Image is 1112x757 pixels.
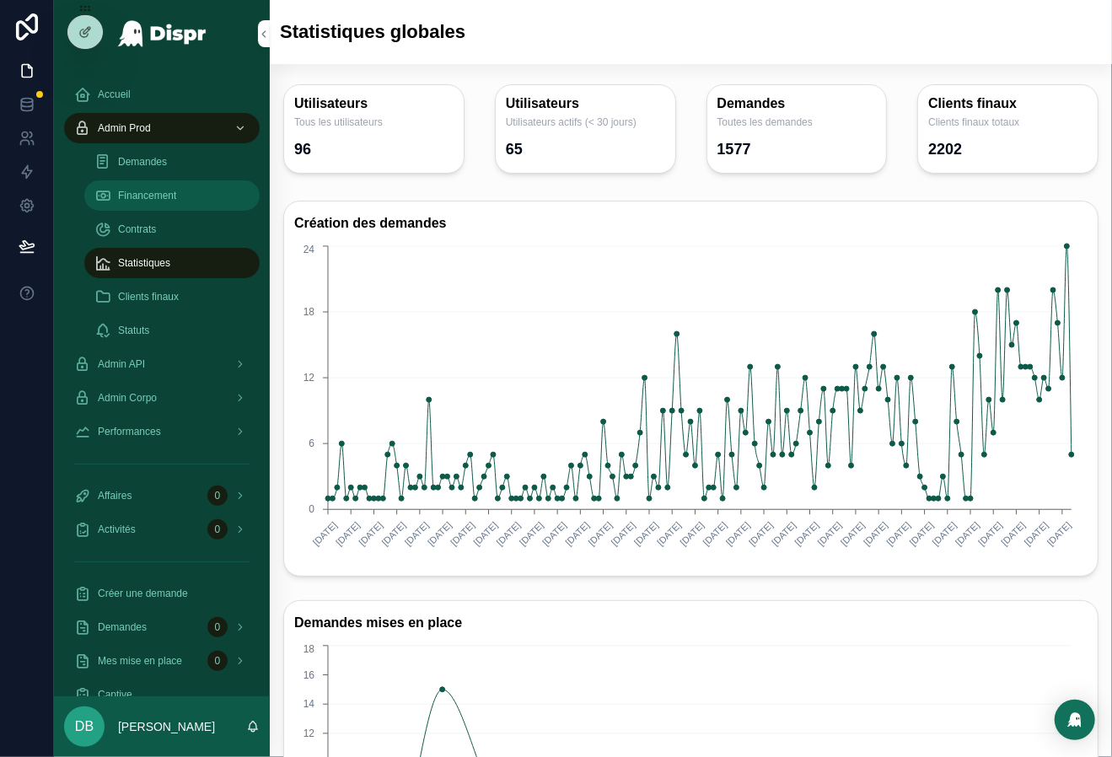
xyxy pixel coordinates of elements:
span: Tous les utilisateurs [294,115,454,129]
text: [DATE] [655,520,683,548]
a: Admin Prod [64,113,260,143]
a: Demandes [84,147,260,177]
span: Demandes [118,155,167,169]
a: Performances [64,416,260,447]
span: Activités [98,523,136,536]
tspan: 16 [304,669,315,681]
text: [DATE] [770,520,798,548]
text: [DATE] [747,520,775,548]
a: Créer une demande [64,578,260,609]
h3: Création des demandes [294,212,1088,235]
span: DB [75,717,94,737]
text: [DATE] [678,520,706,548]
text: [DATE] [1023,520,1050,548]
text: [DATE] [908,520,936,548]
div: 1577 [717,136,751,163]
text: [DATE] [311,520,339,548]
text: [DATE] [403,520,431,548]
div: chart [294,242,1088,566]
text: [DATE] [724,520,752,548]
tspan: 18 [304,306,315,318]
span: Créer une demande [98,587,188,600]
text: [DATE] [426,520,454,548]
span: Captive [98,688,132,701]
span: Statistiques [118,256,170,270]
div: 96 [294,136,311,163]
div: 0 [207,486,228,506]
span: Admin API [98,357,145,371]
h1: Statistiques globales [280,20,465,44]
text: [DATE] [816,520,844,548]
text: [DATE] [976,520,1004,548]
tspan: 24 [304,244,315,255]
span: Admin Corpo [98,391,157,405]
a: Financement [84,180,260,211]
span: Utilisateurs actifs (< 30 jours) [506,115,665,129]
text: [DATE] [495,520,523,548]
h3: Demandes mises en place [294,611,1088,635]
text: [DATE] [471,520,499,548]
span: Affaires [98,489,132,502]
text: [DATE] [586,520,614,548]
text: [DATE] [884,520,912,548]
p: [PERSON_NAME] [118,718,215,735]
div: scrollable content [54,67,270,696]
a: Admin API [64,349,260,379]
text: [DATE] [862,520,889,548]
tspan: 0 [309,504,314,516]
a: Activités0 [64,514,260,545]
span: Financement [118,189,176,202]
span: Accueil [98,88,131,101]
a: Clients finaux [84,282,260,312]
a: Mes mise en place0 [64,646,260,676]
h3: Demandes [717,95,877,112]
a: Affaires0 [64,481,260,511]
span: Statuts [118,324,149,337]
tspan: 12 [304,372,315,384]
tspan: 14 [304,699,315,711]
span: Mes mise en place [98,654,182,668]
a: Demandes0 [64,612,260,642]
div: 65 [506,136,523,163]
text: [DATE] [1045,520,1073,548]
tspan: 12 [304,727,315,739]
a: Contrats [84,214,260,244]
text: [DATE] [563,520,591,548]
a: Captive [64,679,260,710]
text: [DATE] [632,520,660,548]
img: App logo [117,20,207,47]
span: Toutes les demandes [717,115,877,129]
text: [DATE] [357,520,384,548]
text: [DATE] [954,520,981,548]
div: 2202 [928,136,962,163]
tspan: 6 [309,438,314,450]
text: [DATE] [839,520,867,548]
text: [DATE] [610,520,637,548]
h3: Clients finaux [928,95,1088,112]
a: Statistiques [84,248,260,278]
text: [DATE] [701,520,729,548]
text: [DATE] [999,520,1027,548]
text: [DATE] [449,520,476,548]
a: Statuts [84,315,260,346]
div: 0 [207,519,228,540]
span: Clients finaux [118,290,179,303]
div: 0 [207,651,228,671]
text: [DATE] [334,520,362,548]
a: Accueil [64,79,260,110]
span: Demandes [98,620,147,634]
span: Performances [98,425,161,438]
text: [DATE] [518,520,545,548]
div: Open Intercom Messenger [1055,700,1095,740]
h3: Utilisateurs [506,95,665,112]
text: [DATE] [792,520,820,548]
tspan: 18 [304,643,315,655]
text: [DATE] [931,520,959,548]
text: [DATE] [540,520,568,548]
span: Clients finaux totaux [928,115,1088,129]
div: 0 [207,617,228,637]
a: Admin Corpo [64,383,260,413]
h3: Utilisateurs [294,95,454,112]
span: Contrats [118,223,156,236]
text: [DATE] [379,520,407,548]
